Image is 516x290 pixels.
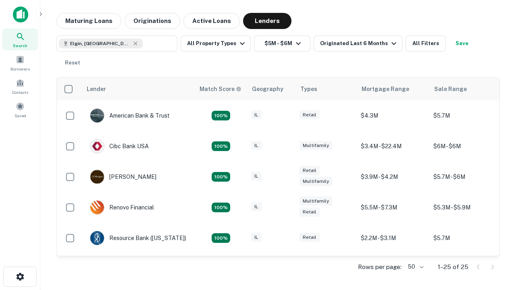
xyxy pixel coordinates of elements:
button: $5M - $6M [254,35,310,52]
div: American Bank & Trust [90,108,170,123]
button: All Property Types [181,35,251,52]
div: Retail [300,166,320,175]
div: Matching Properties: 4, hasApolloMatch: undefined [212,203,230,212]
div: Types [300,84,317,94]
div: IL [251,141,262,150]
th: Sale Range [429,78,502,100]
td: $5.6M [429,253,502,284]
button: Maturing Loans [56,13,121,29]
div: Geography [252,84,283,94]
div: 50 [405,261,425,273]
span: Borrowers [10,66,30,72]
div: Renovo Financial [90,200,154,215]
div: IL [251,172,262,181]
div: Cibc Bank USA [90,139,149,153]
div: Retail [300,233,320,242]
td: $3.4M - $22.4M [357,131,429,162]
td: $6M - $6M [429,131,502,162]
div: Matching Properties: 4, hasApolloMatch: undefined [212,233,230,243]
td: $2.2M - $3.1M [357,223,429,253]
button: Reset [60,55,85,71]
img: picture [90,139,104,153]
div: Matching Properties: 4, hasApolloMatch: undefined [212,141,230,151]
button: Originations [125,13,180,29]
div: IL [251,233,262,242]
button: Active Loans [183,13,240,29]
td: $4.3M [357,100,429,131]
img: picture [90,109,104,122]
button: Originated Last 6 Months [314,35,402,52]
th: Lender [82,78,195,100]
span: Search [13,42,27,49]
img: picture [90,231,104,245]
div: Lender [87,84,106,94]
div: Retail [300,207,320,217]
div: Retail [300,110,320,120]
button: All Filters [406,35,446,52]
th: Geography [247,78,295,100]
p: 1–25 of 25 [438,262,468,272]
a: Saved [2,99,38,120]
div: Multifamily [300,197,332,206]
td: $5.7M - $6M [429,162,502,192]
div: IL [251,202,262,211]
td: $5.7M [429,223,502,253]
p: Rows per page: [358,262,402,272]
div: [PERSON_NAME] [90,170,156,184]
iframe: Chat Widget [476,226,516,264]
div: Matching Properties: 4, hasApolloMatch: undefined [212,172,230,182]
td: $4M [357,253,429,284]
a: Search [2,29,38,50]
h6: Match Score [200,85,240,93]
div: Sale Range [434,84,467,94]
button: Lenders [243,13,291,29]
a: Contacts [2,75,38,97]
div: Capitalize uses an advanced AI algorithm to match your search with the best lender. The match sco... [200,85,241,93]
div: Multifamily [300,177,332,186]
a: Borrowers [2,52,38,74]
img: picture [90,201,104,214]
div: Originated Last 6 Months [320,39,399,48]
td: $5.7M [429,100,502,131]
th: Mortgage Range [357,78,429,100]
div: Mortgage Range [362,84,409,94]
th: Capitalize uses an advanced AI algorithm to match your search with the best lender. The match sco... [195,78,247,100]
span: Elgin, [GEOGRAPHIC_DATA], [GEOGRAPHIC_DATA] [70,40,131,47]
div: Multifamily [300,141,332,150]
td: $5.5M - $7.3M [357,192,429,223]
img: capitalize-icon.png [13,6,28,23]
td: $3.9M - $4.2M [357,162,429,192]
div: Matching Properties: 7, hasApolloMatch: undefined [212,111,230,120]
td: $5.3M - $5.9M [429,192,502,223]
span: Contacts [12,89,28,95]
button: Save your search to get updates of matches that match your search criteria. [449,35,475,52]
div: Resource Bank ([US_STATE]) [90,231,186,245]
img: picture [90,170,104,184]
div: IL [251,110,262,120]
span: Saved [15,112,26,119]
th: Types [295,78,357,100]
